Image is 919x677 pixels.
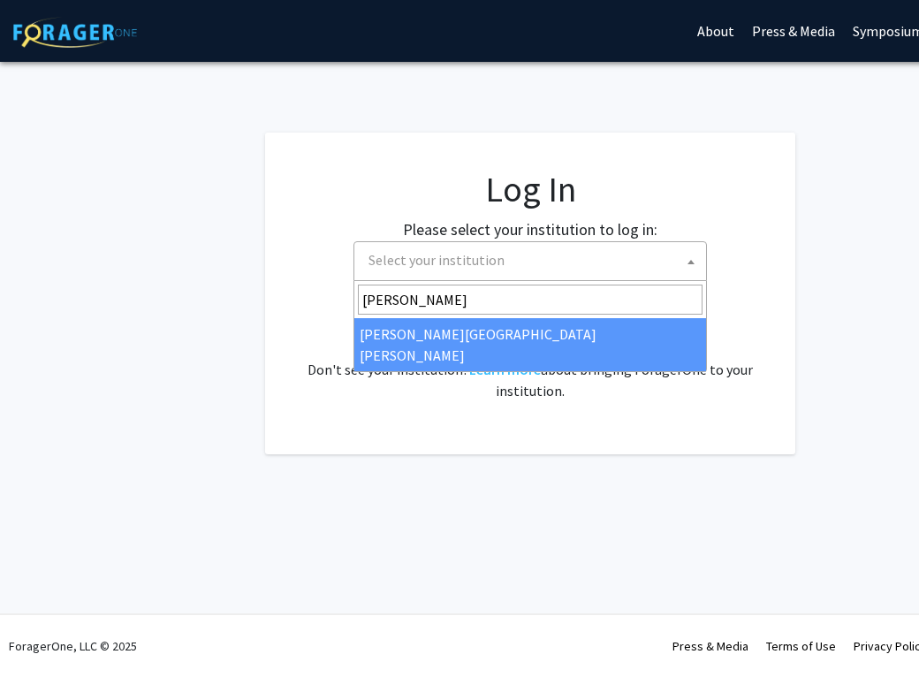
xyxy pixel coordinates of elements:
span: Select your institution [353,241,707,281]
img: ForagerOne Logo [13,17,137,48]
a: Terms of Use [766,638,836,654]
label: Please select your institution to log in: [403,217,657,241]
input: Search [358,285,703,315]
li: [PERSON_NAME][GEOGRAPHIC_DATA][PERSON_NAME] [354,318,706,371]
iframe: Chat [13,597,75,664]
h1: Log In [300,168,760,210]
div: ForagerOne, LLC © 2025 [9,615,137,677]
div: No account? . Don't see your institution? about bringing ForagerOne to your institution. [300,316,760,401]
a: Press & Media [672,638,748,654]
span: Select your institution [368,251,505,269]
span: Select your institution [361,242,706,278]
